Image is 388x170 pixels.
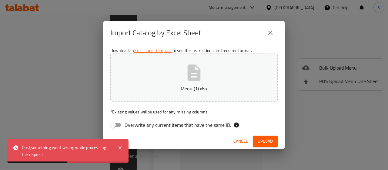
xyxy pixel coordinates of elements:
a: Excel sheet template [134,47,172,54]
span: Cancel [233,137,248,145]
div: Ops!,something went wrong while processing the request [22,144,112,158]
div: Download an to see the instructions and required format. [103,45,285,133]
button: Upload [253,136,278,147]
button: Menu (1).xlsx [110,54,278,102]
p: Menu (1).xlsx [120,85,268,92]
button: close [263,26,278,40]
p: Existing values will be used for any missing columns. [110,109,278,115]
button: Cancel [231,136,250,147]
span: Overwrite any current items that have the same ID. [125,121,231,129]
h2: Import Catalog by Excel Sheet [110,28,201,38]
span: Upload [258,137,273,145]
